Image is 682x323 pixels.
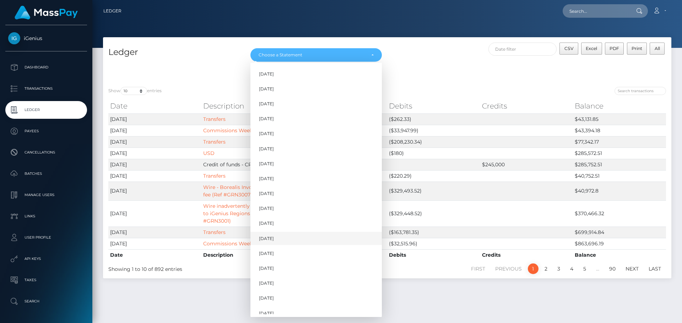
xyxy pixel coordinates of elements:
p: Dashboard [8,62,84,73]
a: Taxes [5,271,87,289]
span: iGenius [5,35,87,41]
th: Balance [573,249,666,261]
td: ($262.33) [387,113,480,125]
td: $43,131.85 [573,113,666,125]
a: Search [5,293,87,310]
span: [DATE] [259,310,274,317]
span: [DATE] [259,235,274,242]
span: [DATE] [259,116,274,122]
span: Print [632,46,642,51]
a: Next [622,263,643,274]
td: ($208,230.34) [387,136,480,147]
div: Split Transaction Fees [103,63,482,70]
p: API Keys [8,254,84,264]
td: ($33,947.99) [387,125,480,136]
a: Ledger [5,101,87,119]
td: [DATE] [108,170,201,182]
td: ($32,515.96) [387,238,480,249]
a: Batches [5,165,87,183]
th: Debits [387,99,480,113]
p: Links [8,211,84,222]
p: User Profile [8,232,84,243]
a: Wire inadvertently sent on [DATE] to iGenius Regions Bank (Ref #GRN3001) [203,203,288,224]
a: Commissions Week Ending [DATE] [203,127,290,134]
td: ($329,493.52) [387,182,480,200]
button: Print [627,43,647,55]
span: [DATE] [259,250,274,257]
a: Transfers [203,116,226,122]
a: Cancellations [5,144,87,161]
td: [DATE] [108,238,201,249]
td: [DATE] [108,136,201,147]
a: Dashboard [5,59,87,76]
img: iGenius [8,32,20,44]
th: Description [201,99,294,113]
a: Transfers [203,173,226,179]
button: Choose a Statement [250,48,382,62]
span: [DATE] [259,280,274,286]
th: Balance [573,99,666,113]
td: [DATE] [108,182,201,200]
span: [DATE] [259,176,274,182]
th: Date [108,99,201,113]
span: [DATE] [259,295,274,302]
th: Debits [387,249,480,261]
button: PDF [605,43,624,55]
a: 3 [553,263,564,274]
label: Show entries [108,87,162,95]
span: [DATE] [259,71,274,77]
p: Batches [8,168,84,179]
span: PDF [610,46,619,51]
a: 5 [579,263,590,274]
span: Excel [586,46,597,51]
a: 2 [541,263,551,274]
td: [DATE] [108,125,201,136]
span: All [655,46,660,51]
a: Manage Users [5,186,87,204]
span: [DATE] [259,190,274,197]
td: $863,696.19 [573,238,666,249]
h4: Ledger [108,46,240,59]
p: Manage Users [8,190,84,200]
span: [DATE] [259,221,274,227]
td: [DATE] [108,113,201,125]
td: $77,342.17 [573,136,666,147]
td: Credit of funds - CRB (iGenius LLC) [201,159,294,170]
td: [DATE] [108,159,201,170]
a: Wire - Borealis Invoice 0000419 + fee (Ref #GRN3007) [203,184,286,198]
p: Transactions [8,83,84,94]
input: Search... [563,4,629,18]
span: [DATE] [259,131,274,137]
a: API Keys [5,250,87,268]
td: $285,572.51 [573,147,666,159]
p: Payees [8,126,84,137]
p: Cancellations [8,147,84,158]
td: $699,914.84 [573,227,666,238]
td: $40,752.51 [573,170,666,182]
span: [DATE] [259,265,274,272]
p: Search [8,296,84,307]
input: Search transactions [615,87,666,95]
th: Credits [480,99,573,113]
td: $245,000 [480,159,573,170]
td: ($220.29) [387,170,480,182]
a: 4 [566,263,577,274]
th: Description [201,249,294,261]
div: Choose a Statement [259,52,366,58]
span: [DATE] [259,146,274,152]
a: Transfers [203,139,226,145]
td: $43,394.18 [573,125,666,136]
td: [DATE] [108,147,201,159]
input: Date filter [488,43,557,56]
td: $285,752.51 [573,159,666,170]
a: Commissions Week Ending [DATE] [203,240,290,247]
button: Excel [581,43,602,55]
button: CSV [559,43,578,55]
img: MassPay Logo [15,6,78,20]
div: Showing 1 to 10 of 892 entries [108,263,335,273]
button: All [650,43,665,55]
p: Taxes [8,275,84,285]
span: [DATE] [259,161,274,167]
td: ($163,781.35) [387,227,480,238]
a: Links [5,207,87,225]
